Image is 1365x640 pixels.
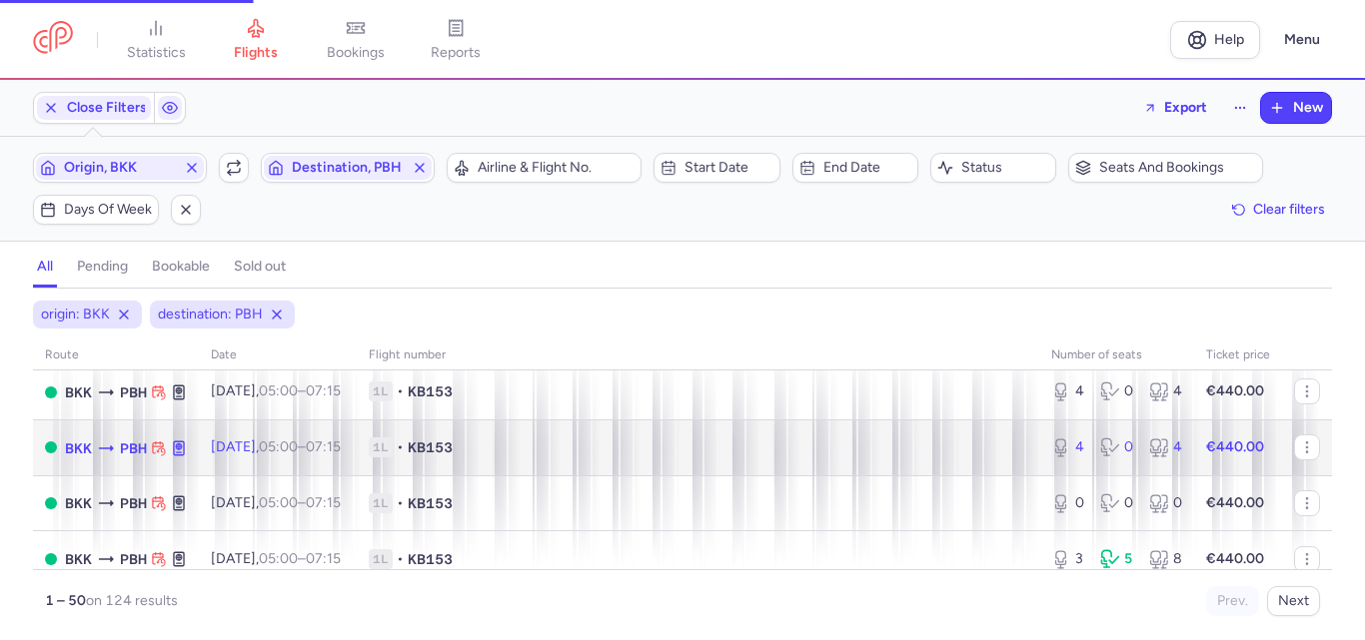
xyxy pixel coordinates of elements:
th: number of seats [1039,340,1194,370]
span: Paro, Paro, Bhutan [120,548,147,570]
a: statistics [106,18,206,62]
th: route [33,340,199,370]
a: bookings [306,18,406,62]
button: Clear filters [1225,195,1332,225]
span: Origin, BKK [64,160,176,176]
span: OPEN [45,553,57,565]
button: Origin, BKK [33,153,207,183]
button: Start date [654,153,779,183]
span: [DATE], [211,494,341,511]
button: Close Filters [34,93,154,123]
th: date [199,340,357,370]
span: on 124 results [86,592,178,609]
strong: €440.00 [1206,494,1264,511]
span: Export [1164,100,1207,115]
span: Destination, PBH [292,160,404,176]
span: KB153 [408,437,453,457]
time: 05:00 [259,382,298,399]
span: flights [234,44,278,62]
a: flights [206,18,306,62]
strong: 1 – 50 [45,592,86,609]
button: Status [930,153,1056,183]
span: [DATE], [211,438,341,455]
strong: €440.00 [1206,438,1264,455]
div: 0 [1100,437,1133,457]
div: 0 [1100,381,1133,401]
span: KB153 [408,381,453,401]
span: destination: PBH [158,305,263,324]
span: BKK [65,381,92,403]
strong: €440.00 [1206,382,1264,399]
button: New [1261,93,1331,123]
span: Suvarnabhumi Airport, Bangkok, Thailand [65,548,92,570]
a: CitizenPlane red outlined logo [33,21,73,58]
span: Clear filters [1253,202,1325,217]
button: Destination, PBH [261,153,435,183]
span: statistics [127,44,186,62]
span: End date [823,160,911,176]
span: Status [961,160,1049,176]
h4: bookable [152,258,210,276]
span: • [397,549,404,569]
time: 05:00 [259,550,298,567]
h4: pending [77,258,128,276]
span: New [1293,100,1323,116]
div: 5 [1100,549,1133,569]
h4: all [37,258,53,276]
span: [DATE], [211,382,341,399]
button: Export [1130,92,1220,124]
div: 3 [1051,549,1084,569]
span: OPEN [45,497,57,509]
span: KB153 [408,493,453,513]
div: 0 [1100,493,1133,513]
span: KB153 [408,549,453,569]
time: 05:00 [259,494,298,511]
span: 1L [369,437,393,457]
span: Start date [684,160,772,176]
span: Paro, Paro, Bhutan [120,437,147,459]
span: Airline & Flight No. [478,160,635,176]
span: Help [1214,32,1244,47]
span: OPEN [45,441,57,453]
button: Airline & Flight No. [447,153,642,183]
div: 4 [1051,381,1084,401]
span: Seats and bookings [1099,160,1256,176]
span: bookings [327,44,385,62]
button: Next [1267,586,1320,616]
span: Days of week [64,202,152,218]
span: OPEN [45,386,57,398]
button: Days of week [33,195,159,225]
div: 8 [1149,549,1182,569]
span: – [259,438,341,455]
span: Close Filters [67,100,147,116]
span: origin: BKK [41,305,110,324]
button: Seats and bookings [1068,153,1263,183]
span: – [259,550,341,567]
th: Flight number [357,340,1039,370]
span: Suvarnabhumi Airport, Bangkok, Thailand [65,492,92,514]
span: 1L [369,493,393,513]
span: • [397,493,404,513]
button: Menu [1272,21,1332,59]
th: Ticket price [1194,340,1282,370]
button: End date [792,153,918,183]
span: reports [431,44,481,62]
a: reports [406,18,506,62]
div: 4 [1051,437,1084,457]
span: [DATE], [211,550,341,567]
h4: sold out [234,258,286,276]
span: • [397,381,404,401]
span: 1L [369,381,393,401]
span: 1L [369,549,393,569]
div: 4 [1149,381,1182,401]
time: 05:00 [259,438,298,455]
a: Help [1170,21,1260,59]
button: Prev. [1206,586,1259,616]
span: – [259,494,341,511]
span: • [397,437,404,457]
strong: €440.00 [1206,550,1264,567]
div: 0 [1051,493,1084,513]
span: Paro, Paro, Bhutan [120,492,147,514]
time: 07:15 [306,438,341,455]
div: 4 [1149,437,1182,457]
